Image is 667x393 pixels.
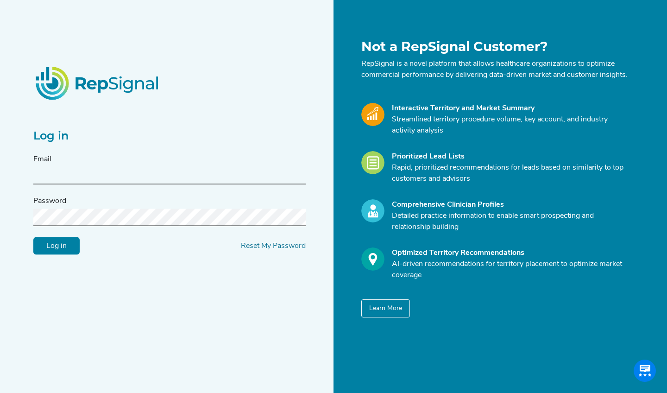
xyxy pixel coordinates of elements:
div: Comprehensive Clinician Profiles [392,199,628,210]
h1: Not a RepSignal Customer? [361,39,628,55]
label: Password [33,196,66,207]
img: Market_Icon.a700a4ad.svg [361,103,384,126]
input: Log in [33,237,80,255]
a: Reset My Password [241,242,306,250]
img: RepSignalLogo.20539ed3.png [24,55,171,111]
button: Learn More [361,299,410,317]
label: Email [33,154,51,165]
div: Prioritized Lead Lists [392,151,628,162]
p: Detailed practice information to enable smart prospecting and relationship building [392,210,628,233]
img: Optimize_Icon.261f85db.svg [361,247,384,271]
div: Optimized Territory Recommendations [392,247,628,259]
p: Rapid, prioritized recommendations for leads based on similarity to top customers and advisors [392,162,628,184]
img: Leads_Icon.28e8c528.svg [361,151,384,174]
p: RepSignal is a novel platform that allows healthcare organizations to optimize commercial perform... [361,58,628,81]
div: Interactive Territory and Market Summary [392,103,628,114]
img: Profile_Icon.739e2aba.svg [361,199,384,222]
p: Streamlined territory procedure volume, key account, and industry activity analysis [392,114,628,136]
h2: Log in [33,129,306,143]
p: AI-driven recommendations for territory placement to optimize market coverage [392,259,628,281]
